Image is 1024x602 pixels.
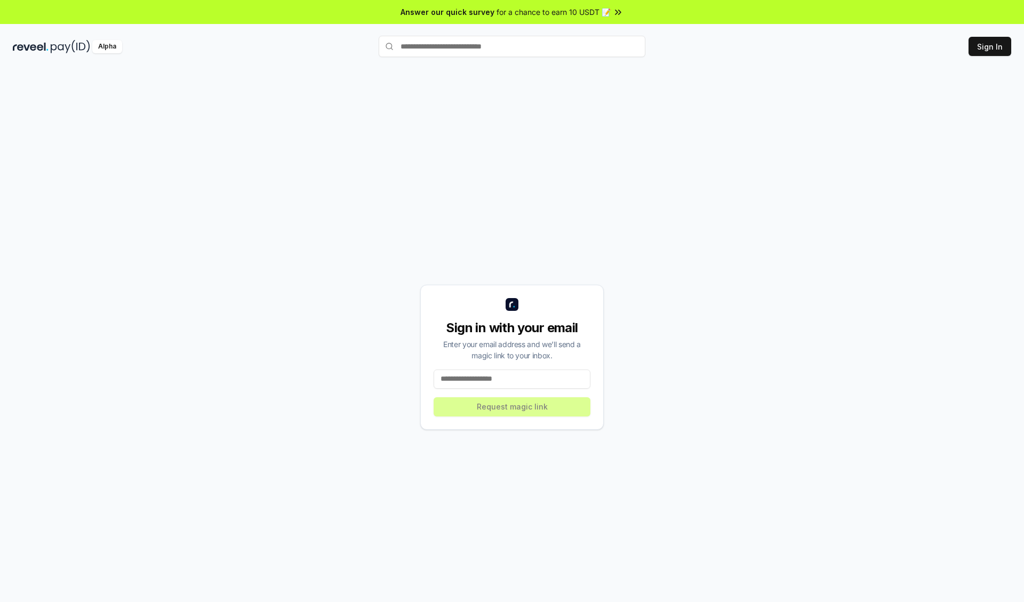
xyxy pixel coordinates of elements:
img: pay_id [51,40,90,53]
img: logo_small [506,298,518,311]
img: reveel_dark [13,40,49,53]
span: for a chance to earn 10 USDT 📝 [497,6,611,18]
div: Enter your email address and we’ll send a magic link to your inbox. [434,339,590,361]
div: Sign in with your email [434,319,590,336]
div: Alpha [92,40,122,53]
span: Answer our quick survey [401,6,494,18]
button: Sign In [969,37,1011,56]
